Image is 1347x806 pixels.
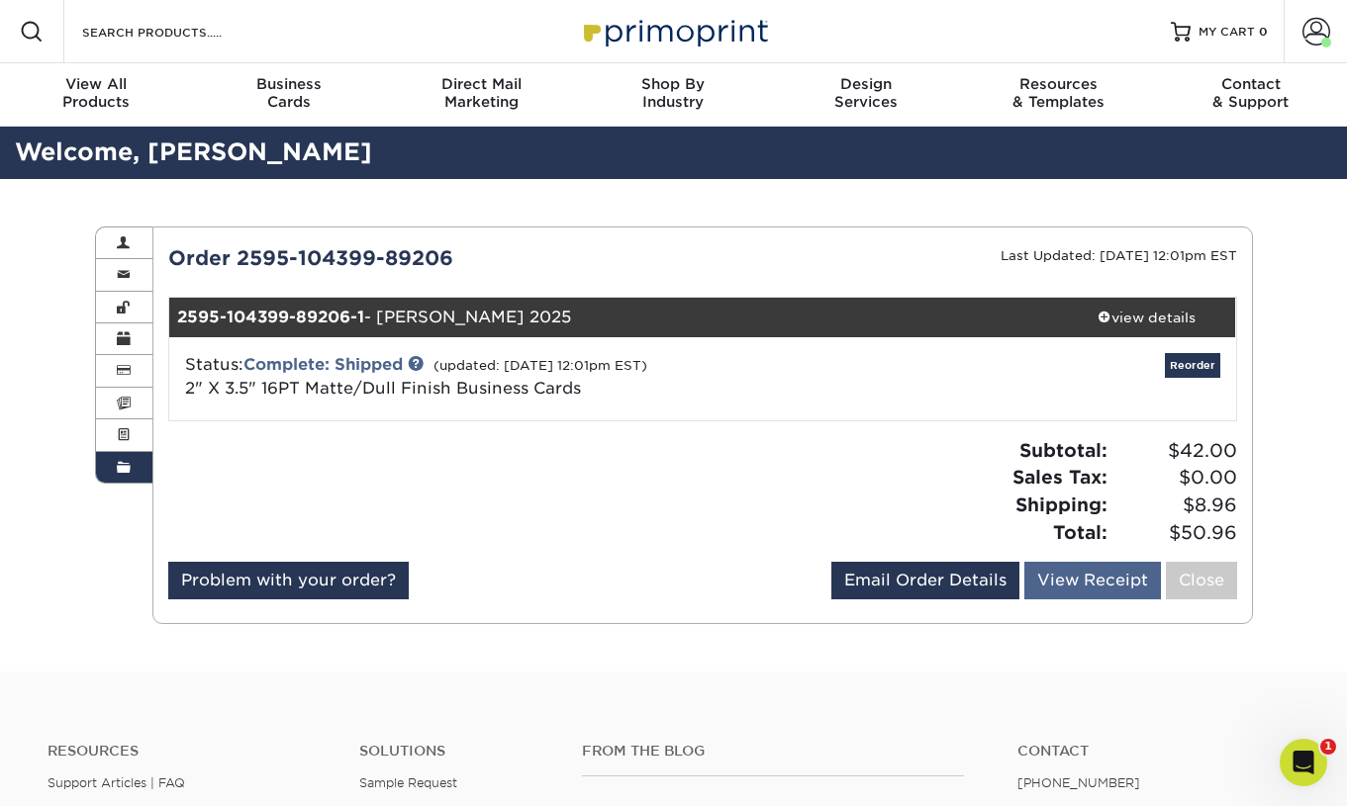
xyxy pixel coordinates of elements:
strong: Total: [1053,521,1107,543]
input: SEARCH PRODUCTS..... [80,20,273,44]
div: Industry [577,75,769,111]
h4: Resources [48,743,330,760]
a: Problem with your order? [168,562,409,599]
span: $50.96 [1113,519,1237,547]
div: Cards [192,75,384,111]
a: DesignServices [770,63,962,127]
img: Primoprint [575,10,773,52]
div: Marketing [385,75,577,111]
div: view details [1058,308,1236,327]
strong: 2595-104399-89206-1 [177,308,364,326]
span: 0 [1259,25,1268,39]
a: Shop ByIndustry [577,63,769,127]
span: Business [192,75,384,93]
span: Design [770,75,962,93]
small: (updated: [DATE] 12:01pm EST) [433,358,647,373]
a: Resources& Templates [962,63,1154,127]
div: Order 2595-104399-89206 [153,243,703,273]
a: Complete: Shipped [243,355,403,374]
span: Contact [1155,75,1347,93]
a: Contact [1017,743,1299,760]
div: & Templates [962,75,1154,111]
small: Last Updated: [DATE] 12:01pm EST [1001,248,1237,263]
span: $8.96 [1113,492,1237,519]
a: Contact& Support [1155,63,1347,127]
a: [PHONE_NUMBER] [1017,775,1140,790]
h4: Solutions [359,743,552,760]
strong: Subtotal: [1019,439,1107,461]
div: Status: [170,353,880,401]
span: Direct Mail [385,75,577,93]
a: Email Order Details [831,562,1019,599]
span: Resources [962,75,1154,93]
strong: Sales Tax: [1012,466,1107,488]
div: - [PERSON_NAME] 2025 [169,298,1058,337]
span: MY CART [1199,24,1255,41]
a: Direct MailMarketing [385,63,577,127]
span: $42.00 [1113,437,1237,465]
h4: From the Blog [582,743,965,760]
div: Services [770,75,962,111]
a: View Receipt [1024,562,1161,599]
iframe: Intercom live chat [1280,739,1327,786]
span: 1 [1320,739,1336,755]
a: BusinessCards [192,63,384,127]
div: & Support [1155,75,1347,111]
a: 2" X 3.5" 16PT Matte/Dull Finish Business Cards [185,379,581,398]
a: Sample Request [359,775,457,790]
span: $0.00 [1113,464,1237,492]
a: view details [1058,298,1236,337]
a: Close [1166,562,1237,599]
strong: Shipping: [1015,493,1107,515]
a: Reorder [1165,353,1220,378]
span: Shop By [577,75,769,93]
